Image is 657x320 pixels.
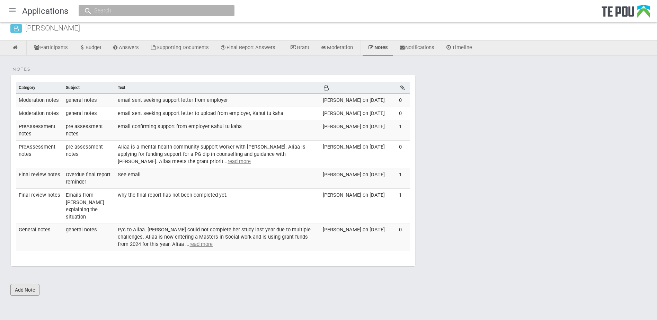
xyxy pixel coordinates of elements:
[16,82,63,94] th: Category
[63,223,115,251] td: general notes
[396,188,410,223] td: 1
[396,120,410,141] td: 1
[16,94,63,107] td: Moderation notes
[74,41,107,56] a: Budget
[115,188,320,223] td: why the final report has not been completed yet.
[63,107,115,120] td: general notes
[315,41,358,56] a: Moderation
[115,120,320,141] td: email confirming support from employer Kahui tu kaha
[28,41,73,56] a: Participants
[115,82,320,94] th: Text
[16,188,63,223] td: Final review notes
[396,94,410,107] td: 0
[16,223,63,251] td: General notes
[63,94,115,107] td: general notes
[16,140,63,168] td: PreAssessment notes
[215,41,281,56] a: Final Report Answers
[63,82,115,94] th: Subject
[10,24,657,32] div: [PERSON_NAME]
[320,107,396,120] td: [PERSON_NAME] on [DATE]
[320,140,396,168] td: [PERSON_NAME] on [DATE]
[115,168,320,188] td: See email
[12,66,30,72] span: Notes
[396,140,410,168] td: 0
[16,107,63,120] td: Moderation notes
[394,41,440,56] a: Notifications
[115,223,320,251] td: P/c to Aliaa. [PERSON_NAME] could not complete her study last year due to multiple challenges. Al...
[228,158,251,165] u: read more
[16,168,63,188] td: Final review notes
[396,168,410,188] td: 1
[63,168,115,188] td: Overdue final report reminder
[145,41,214,56] a: Supporting Documents
[115,94,320,107] td: email sent seeking support letter from employer
[115,107,320,120] td: email sent seeking support letter to upload from employer, Kahui tu kaha
[320,188,396,223] td: [PERSON_NAME] on [DATE]
[63,140,115,168] td: pre assessment notes
[320,94,396,107] td: [PERSON_NAME] on [DATE]
[63,120,115,141] td: pre assessment notes
[107,41,144,56] a: Answers
[115,140,320,168] td: Aliaa is a mental health community support worker with [PERSON_NAME]. Aliaa is applying for fundi...
[16,120,63,141] td: PreAssessment notes
[285,41,314,56] a: Grant
[63,188,115,223] td: Emails from [PERSON_NAME] explaining the situation
[189,241,213,247] u: read more
[396,223,410,251] td: 0
[396,107,410,120] td: 0
[440,41,477,56] a: Timeline
[363,41,393,56] a: Notes
[320,223,396,251] td: [PERSON_NAME] on [DATE]
[320,168,396,188] td: [PERSON_NAME] on [DATE]
[10,284,39,296] a: Add Note
[92,7,214,14] input: Search
[320,120,396,141] td: [PERSON_NAME] on [DATE]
